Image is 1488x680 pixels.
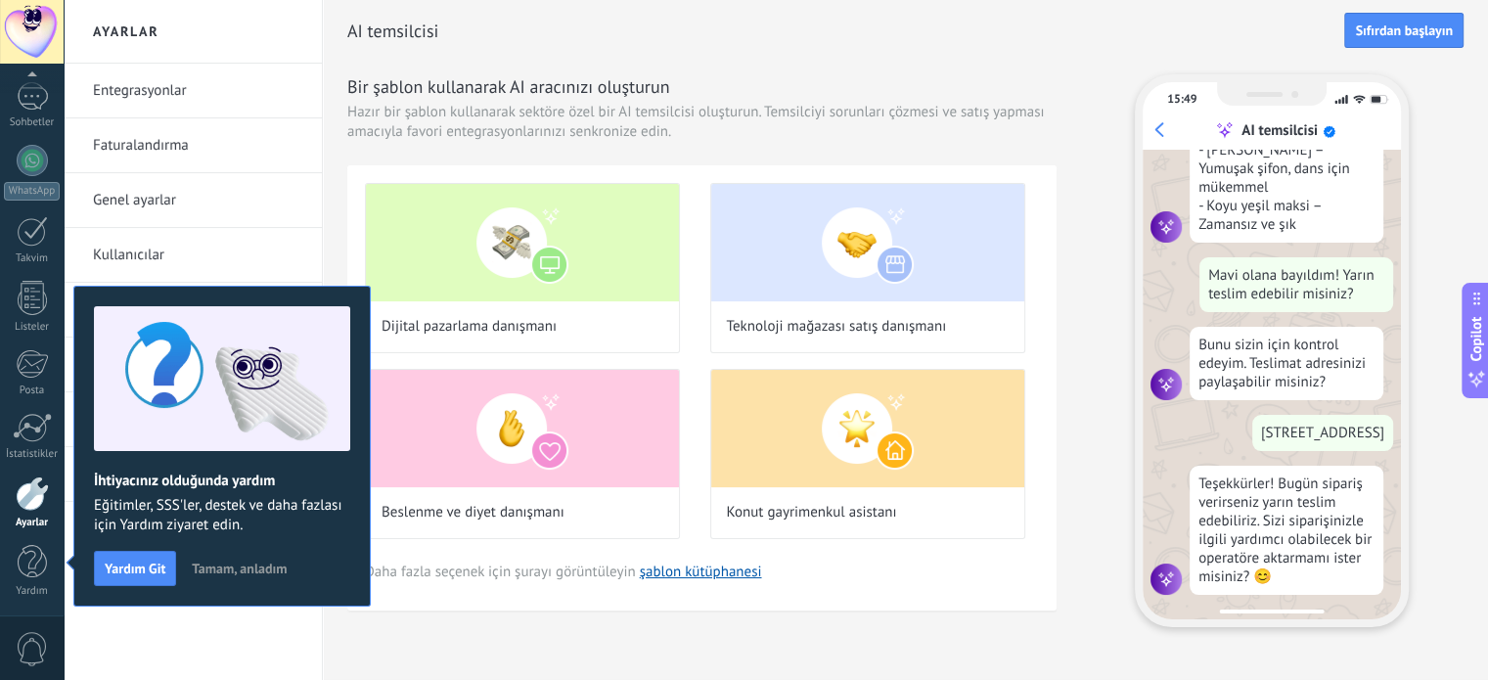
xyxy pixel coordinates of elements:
[711,370,1024,487] img: Konut gayrimenkul asistanı
[1344,13,1464,48] button: Sıfırdan başlayın
[1190,58,1383,243] div: Anladım! İşte 40 beden için birkaç güzel seçenek: - Kırmızı, yere kadar uzanan elbise – Zarif ve ...
[727,317,947,337] span: Teknoloji mağazası satış danışmanı
[1241,121,1318,140] div: AI temsilcisi
[366,370,679,487] img: Beslenme ve diyet danışmanı
[64,64,322,118] li: Entegrasyonlar
[382,503,564,522] span: Beslenme ve diyet danışmanı
[64,173,322,228] li: Genel ayarlar
[94,496,350,535] span: Eğitimler, SSS'ler, destek ve daha fazlası için Yardım ziyaret edin.
[1252,415,1393,451] div: [STREET_ADDRESS]
[93,118,302,173] a: Faturalandırma
[93,283,302,338] a: Şablonlar
[727,503,897,522] span: Konut gayrimenkul asistanı
[4,182,60,201] div: WhatsApp
[4,517,61,529] div: Ayarlar
[93,173,302,228] a: Genel ayarlar
[347,103,1057,142] span: Hazır bir şablon kullanarak sektöre özel bir AI temsilcisi oluşturun. Temsilciyi sorunları çözmes...
[1199,257,1393,312] div: Mavi olana bayıldım! Yarın teslim edebilir misiniz?
[347,74,1057,99] h3: Bir şablon kullanarak AI aracınızı oluşturun
[4,585,61,598] div: Yardım
[93,64,302,118] a: Entegrasyonlar
[93,228,302,283] a: Kullanıcılar
[1167,92,1196,107] div: 15:49
[4,385,61,397] div: Posta
[1190,327,1383,400] div: Bunu sizin için kontrol edeyim. Teslimat adresinizi paylaşabilir misiniz?
[347,12,1344,51] h2: AI temsilcisi
[366,184,679,301] img: Dijital pazarlama danışmanı
[4,252,61,265] div: Takvim
[94,551,176,586] button: Yardım Git
[640,563,762,581] a: şablon kütüphanesi
[365,563,761,581] span: Daha fazla seçenek için şurayı görüntüleyin
[382,317,557,337] span: Dijital pazarlama danışmanı
[1150,564,1182,595] img: agent icon
[183,554,295,583] button: Tamam, anladım
[64,283,322,338] li: Şablonlar
[1190,466,1383,595] div: Teşekkürler! Bugün sipariş verirseniz yarın teslim edebiliriz. Sizi siparişinizle ilgili yardımcı...
[4,448,61,461] div: İstatistikler
[64,118,322,173] li: Faturalandırma
[94,472,350,490] h2: İhtiyacınız olduğunda yardım
[1355,23,1453,37] span: Sıfırdan başlayın
[64,228,322,283] li: Kullanıcılar
[1466,316,1486,361] span: Copilot
[1150,369,1182,400] img: agent icon
[711,184,1024,301] img: Teknoloji mağazası satış danışmanı
[4,116,61,129] div: Sohbetler
[105,562,165,575] span: Yardım Git
[1150,211,1182,243] img: agent icon
[192,562,287,575] span: Tamam, anladım
[4,321,61,334] div: Listeler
